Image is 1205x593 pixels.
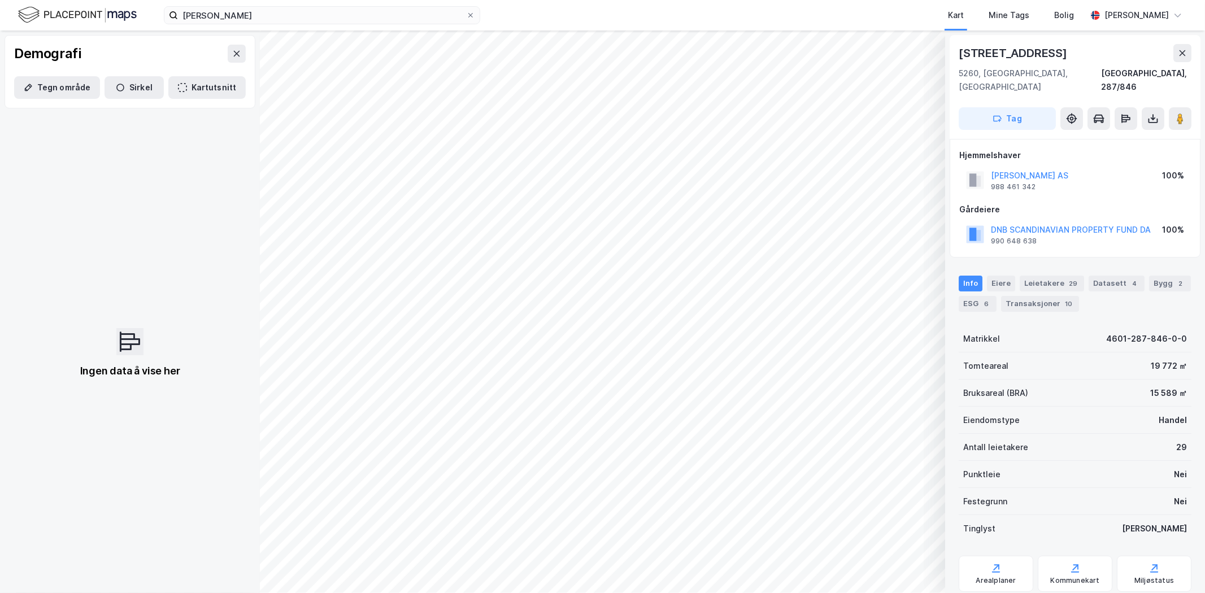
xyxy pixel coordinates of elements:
[991,237,1037,246] div: 990 648 638
[963,332,1000,346] div: Matrikkel
[1162,223,1184,237] div: 100%
[963,468,1000,481] div: Punktleie
[105,76,164,99] button: Sirkel
[1174,495,1187,508] div: Nei
[1104,8,1169,22] div: [PERSON_NAME]
[989,8,1029,22] div: Mine Tags
[948,8,964,22] div: Kart
[963,495,1007,508] div: Festegrunn
[18,5,137,25] img: logo.f888ab2527a4732fd821a326f86c7f29.svg
[1159,413,1187,427] div: Handel
[1050,576,1099,585] div: Kommunekart
[14,45,81,63] div: Demografi
[1162,169,1184,182] div: 100%
[959,44,1069,62] div: [STREET_ADDRESS]
[1101,67,1191,94] div: [GEOGRAPHIC_DATA], 287/846
[1067,278,1080,289] div: 29
[1089,276,1145,291] div: Datasett
[963,359,1008,373] div: Tomteareal
[963,522,995,535] div: Tinglyst
[1151,359,1187,373] div: 19 772 ㎡
[1149,276,1191,291] div: Bygg
[1174,468,1187,481] div: Nei
[963,386,1028,400] div: Bruksareal (BRA)
[1122,522,1187,535] div: [PERSON_NAME]
[959,149,1191,162] div: Hjemmelshaver
[14,76,100,99] button: Tegn område
[1149,539,1205,593] iframe: Chat Widget
[178,7,466,24] input: Søk på adresse, matrikkel, gårdeiere, leietakere eller personer
[1054,8,1074,22] div: Bolig
[963,413,1020,427] div: Eiendomstype
[1150,386,1187,400] div: 15 589 ㎡
[959,276,982,291] div: Info
[168,76,246,99] button: Kartutsnitt
[959,67,1101,94] div: 5260, [GEOGRAPHIC_DATA], [GEOGRAPHIC_DATA]
[959,203,1191,216] div: Gårdeiere
[1063,298,1075,309] div: 10
[991,182,1036,191] div: 988 461 342
[981,298,992,309] div: 6
[1001,296,1079,312] div: Transaksjoner
[1175,278,1186,289] div: 2
[1106,332,1187,346] div: 4601-287-846-0-0
[959,107,1056,130] button: Tag
[1020,276,1084,291] div: Leietakere
[1149,539,1205,593] div: Kontrollprogram for chat
[1129,278,1140,289] div: 4
[959,296,997,312] div: ESG
[987,276,1015,291] div: Eiere
[963,441,1028,454] div: Antall leietakere
[1134,576,1174,585] div: Miljøstatus
[1176,441,1187,454] div: 29
[58,364,202,378] div: Ingen data å vise her
[976,576,1016,585] div: Arealplaner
